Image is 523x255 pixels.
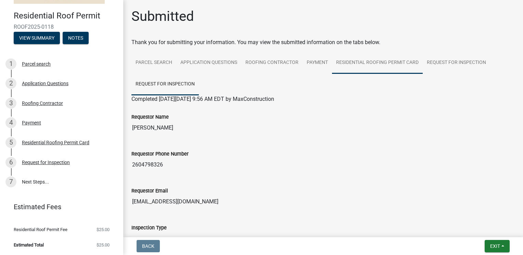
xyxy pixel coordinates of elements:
[131,8,194,25] h1: Submitted
[423,52,490,74] a: Request for Inspection
[131,115,169,120] label: Requestor Name
[5,137,16,148] div: 5
[131,52,176,74] a: Parcel search
[5,176,16,187] div: 7
[332,52,423,74] a: Residential Roofing Permit Card
[131,189,168,193] label: Requestor Email
[22,140,89,145] div: Residential Roofing Permit Card
[5,98,16,109] div: 3
[131,73,199,95] a: Request for Inspection
[5,200,112,214] a: Estimated Fees
[131,226,167,230] label: Inspection Type
[5,58,16,69] div: 1
[14,227,67,232] span: Residential Roof Permit Fee
[22,160,70,165] div: Request for Inspection
[303,52,332,74] a: Payment
[490,243,500,249] span: Exit
[14,11,118,21] h4: Residential Roof Permit
[131,152,189,157] label: Requestor Phone Number
[485,240,510,252] button: Exit
[137,240,160,252] button: Back
[14,36,60,41] wm-modal-confirm: Summary
[176,52,241,74] a: Application Questions
[5,117,16,128] div: 4
[22,62,51,66] div: Parcel search
[5,78,16,89] div: 2
[14,32,60,44] button: View Summary
[97,227,110,232] span: $25.00
[63,36,89,41] wm-modal-confirm: Notes
[22,120,41,125] div: Payment
[22,81,68,86] div: Application Questions
[63,32,89,44] button: Notes
[241,52,303,74] a: Roofing Contractor
[22,101,63,106] div: Roofing Contractor
[131,96,274,102] span: Completed [DATE][DATE] 9:56 AM EDT by MaxConstruction
[142,243,154,249] span: Back
[97,243,110,247] span: $25.00
[131,38,515,46] div: Thank you for submitting your information. You may view the submitted information on the tabs below.
[5,157,16,168] div: 6
[14,24,110,30] span: ROOF2025-0118
[14,243,44,247] span: Estimated Total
